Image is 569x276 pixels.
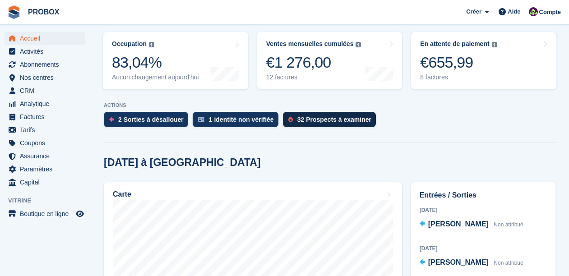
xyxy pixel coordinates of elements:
a: menu [5,45,85,58]
img: prospect-51fa495bee0391a8d652442698ab0144808aea92771e9ea1ae160a38d050c398.svg [288,117,293,122]
div: Ventes mensuelles cumulées [266,40,354,48]
span: [PERSON_NAME] [428,220,489,228]
a: Boutique d'aperçu [74,208,85,219]
span: Aide [508,7,520,16]
span: Non attribué [494,221,523,228]
div: 8 factures [420,74,497,81]
img: verify_identity-adf6edd0f0f0b5bbfe63781bf79b02c33cf7c696d77639b501bdc392416b5a36.svg [198,117,204,122]
img: icon-info-grey-7440780725fd019a000dd9b08b2336e03edf1995a4989e88bcd33f0948082b44.svg [492,42,497,47]
a: menu [5,32,85,45]
img: stora-icon-8386f47178a22dfd0bd8f6a31ec36ba5ce8667c1dd55bd0f319d3a0aa187defe.svg [7,5,21,19]
span: Assurance [20,150,74,162]
span: Factures [20,110,74,123]
a: 1 identité non vérifiée [193,112,283,132]
span: Abonnements [20,58,74,71]
a: menu [5,84,85,97]
h2: [DATE] à [GEOGRAPHIC_DATA] [104,156,261,169]
span: Accueil [20,32,74,45]
span: CRM [20,84,74,97]
span: [PERSON_NAME] [428,258,489,266]
a: menu [5,163,85,175]
a: [PERSON_NAME] Non attribué [420,257,523,269]
span: Nos centres [20,71,74,84]
h2: Entrées / Sorties [420,190,547,201]
div: En attente de paiement [420,40,489,48]
img: icon-info-grey-7440780725fd019a000dd9b08b2336e03edf1995a4989e88bcd33f0948082b44.svg [356,42,361,47]
a: menu [5,58,85,71]
a: menu [5,176,85,189]
a: menu [5,124,85,136]
div: [DATE] [420,244,547,253]
a: menu [5,71,85,84]
div: 32 Prospects à examiner [297,116,371,123]
div: 83,04% [112,53,199,72]
a: menu [5,137,85,149]
div: €655,99 [420,53,497,72]
div: €1 276,00 [266,53,361,72]
a: menu [5,207,85,220]
a: Occupation 83,04% Aucun changement aujourd'hui [103,32,248,89]
a: PROBOX [24,5,63,19]
span: Analytique [20,97,74,110]
div: Aucun changement aujourd'hui [112,74,199,81]
span: Paramètres [20,163,74,175]
a: [PERSON_NAME] Non attribué [420,219,523,230]
span: Capital [20,176,74,189]
div: Occupation [112,40,147,48]
div: 12 factures [266,74,361,81]
a: Ventes mensuelles cumulées €1 276,00 12 factures [257,32,402,89]
a: menu [5,97,85,110]
div: [DATE] [420,206,547,214]
div: 2 Sorties à désallouer [118,116,184,123]
p: ACTIONS [104,102,555,108]
span: Non attribué [494,260,523,266]
span: Coupons [20,137,74,149]
a: 2 Sorties à désallouer [104,112,193,132]
span: Compte [539,8,561,17]
img: Jackson Collins [529,7,538,16]
div: 1 identité non vérifiée [209,116,274,123]
img: icon-info-grey-7440780725fd019a000dd9b08b2336e03edf1995a4989e88bcd33f0948082b44.svg [149,42,154,47]
img: move_outs_to_deallocate_icon-f764333ba52eb49d3ac5e1228854f67142a1ed5810a6f6cc68b1a99e826820c5.svg [109,117,114,122]
h2: Carte [113,190,131,198]
span: Vitrine [8,196,90,205]
a: 32 Prospects à examiner [283,112,380,132]
span: Activités [20,45,74,58]
a: menu [5,110,85,123]
a: En attente de paiement €655,99 8 factures [411,32,556,89]
span: Tarifs [20,124,74,136]
a: menu [5,150,85,162]
span: Boutique en ligne [20,207,74,220]
span: Créer [466,7,481,16]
